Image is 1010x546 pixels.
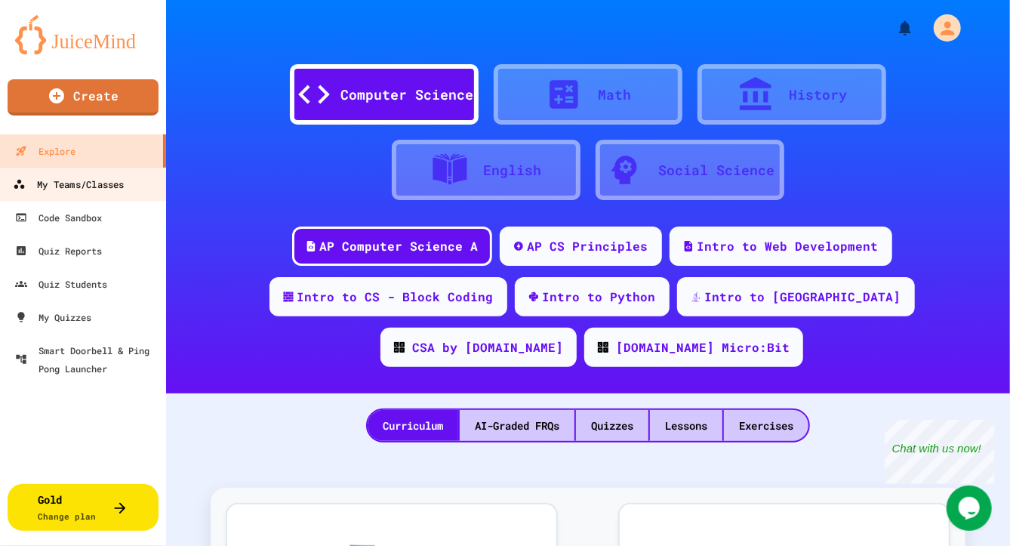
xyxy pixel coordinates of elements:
[885,420,995,484] iframe: chat widget
[460,410,574,441] div: AI-Graded FRQs
[340,85,473,105] div: Computer Science
[13,175,124,194] div: My Teams/Classes
[705,288,901,306] div: Intro to [GEOGRAPHIC_DATA]
[15,242,102,260] div: Quiz Reports
[790,85,848,105] div: History
[868,15,918,41] div: My Notifications
[724,410,808,441] div: Exercises
[15,341,160,378] div: Smart Doorbell & Ping Pong Launcher
[38,511,97,522] span: Change plan
[8,79,159,116] a: Create
[528,237,648,255] div: AP CS Principles
[297,288,494,306] div: Intro to CS - Block Coding
[8,484,159,531] button: GoldChange plan
[15,15,151,54] img: logo-orange.svg
[616,338,790,356] div: [DOMAIN_NAME] Micro:Bit
[543,288,656,306] div: Intro to Python
[368,410,458,441] div: Curriculum
[918,11,965,45] div: My Account
[15,308,91,326] div: My Quizzes
[650,410,722,441] div: Lessons
[576,410,648,441] div: Quizzes
[598,85,631,105] div: Math
[484,160,542,180] div: English
[697,237,879,255] div: Intro to Web Development
[15,275,107,293] div: Quiz Students
[38,492,97,523] div: Gold
[598,342,608,353] img: CODE_logo_RGB.png
[320,237,479,255] div: AP Computer Science A
[394,342,405,353] img: CODE_logo_RGB.png
[947,486,995,531] iframe: chat widget
[15,208,102,227] div: Code Sandbox
[658,160,774,180] div: Social Science
[15,142,75,160] div: Explore
[412,338,563,356] div: CSA by [DOMAIN_NAME]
